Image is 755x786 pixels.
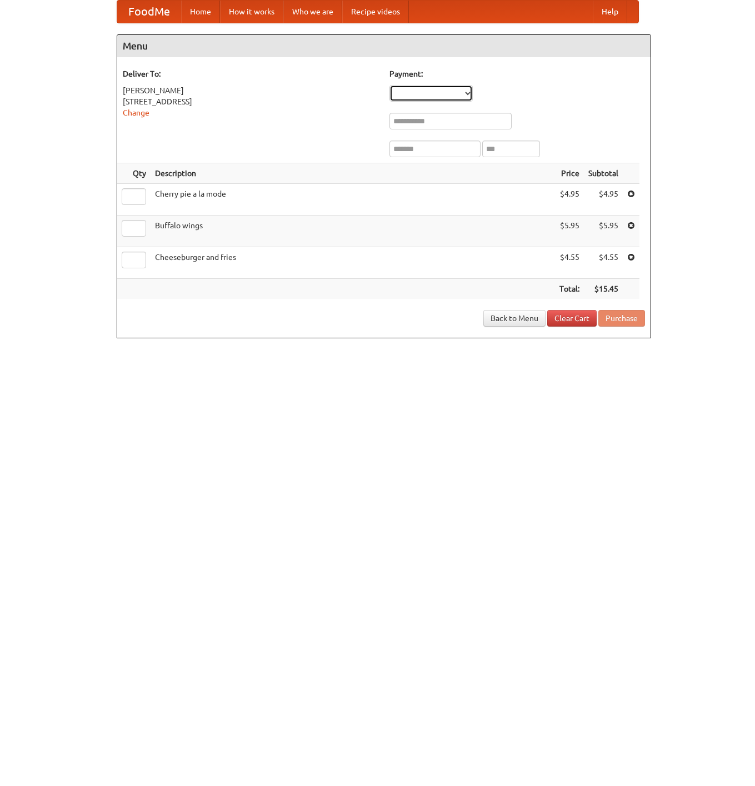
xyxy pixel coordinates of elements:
[555,247,584,279] td: $4.55
[584,216,623,247] td: $5.95
[283,1,342,23] a: Who we are
[389,68,645,79] h5: Payment:
[151,247,555,279] td: Cheeseburger and fries
[584,163,623,184] th: Subtotal
[220,1,283,23] a: How it works
[123,108,149,117] a: Change
[584,279,623,299] th: $15.45
[593,1,627,23] a: Help
[117,35,651,57] h4: Menu
[483,310,546,327] a: Back to Menu
[181,1,220,23] a: Home
[151,163,555,184] th: Description
[123,96,378,107] div: [STREET_ADDRESS]
[555,163,584,184] th: Price
[598,310,645,327] button: Purchase
[584,247,623,279] td: $4.55
[584,184,623,216] td: $4.95
[555,279,584,299] th: Total:
[117,163,151,184] th: Qty
[547,310,597,327] a: Clear Cart
[117,1,181,23] a: FoodMe
[123,68,378,79] h5: Deliver To:
[123,85,378,96] div: [PERSON_NAME]
[555,184,584,216] td: $4.95
[151,216,555,247] td: Buffalo wings
[555,216,584,247] td: $5.95
[342,1,409,23] a: Recipe videos
[151,184,555,216] td: Cherry pie a la mode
